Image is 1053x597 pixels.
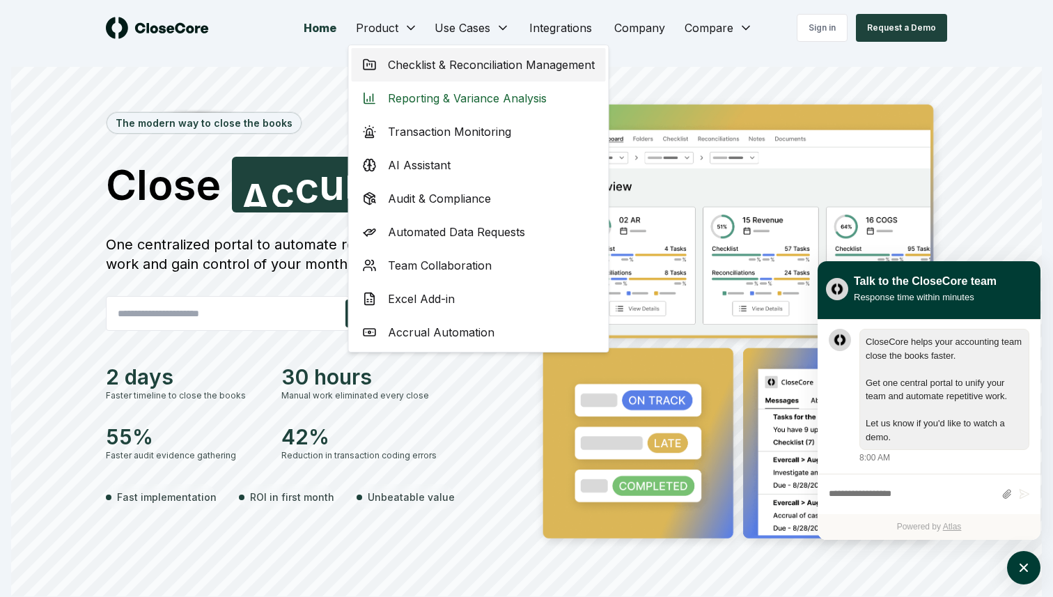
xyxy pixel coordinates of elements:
span: Automated Data Requests [388,224,525,240]
span: Excel Add-in [388,290,455,307]
div: Thursday, September 11, 8:00 AM [859,329,1029,464]
a: Accrual Automation [352,316,606,349]
div: atlas-message [829,329,1029,464]
a: Transaction Monitoring [352,115,606,148]
div: atlas-message-bubble [859,329,1029,450]
div: Response time within minutes [854,290,997,304]
a: Team Collaboration [352,249,606,282]
span: Audit & Compliance [388,190,491,207]
span: Transaction Monitoring [388,123,511,140]
div: Powered by [818,514,1040,540]
img: yblje5SQxOoZuw2TcITt_icon.png [826,278,848,300]
div: Talk to the CloseCore team [854,273,997,290]
a: Automated Data Requests [352,215,606,249]
a: AI Assistant [352,148,606,182]
span: Accrual Automation [388,324,494,341]
div: atlas-composer [829,481,1029,507]
div: atlas-ticket [818,320,1040,540]
a: Atlas [943,522,962,532]
span: Checklist & Reconciliation Management [388,56,595,73]
button: Attach files by clicking or dropping files here [1001,488,1012,500]
a: Excel Add-in [352,282,606,316]
div: atlas-message-author-avatar [829,329,851,351]
a: Audit & Compliance [352,182,606,215]
div: atlas-window [818,261,1040,540]
span: Reporting & Variance Analysis [388,90,547,107]
span: AI Assistant [388,157,451,173]
div: 8:00 AM [859,451,890,464]
a: Checklist & Reconciliation Management [352,48,606,82]
a: Reporting & Variance Analysis [352,82,606,115]
span: Team Collaboration [388,257,492,274]
div: atlas-message-text [866,335,1023,444]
